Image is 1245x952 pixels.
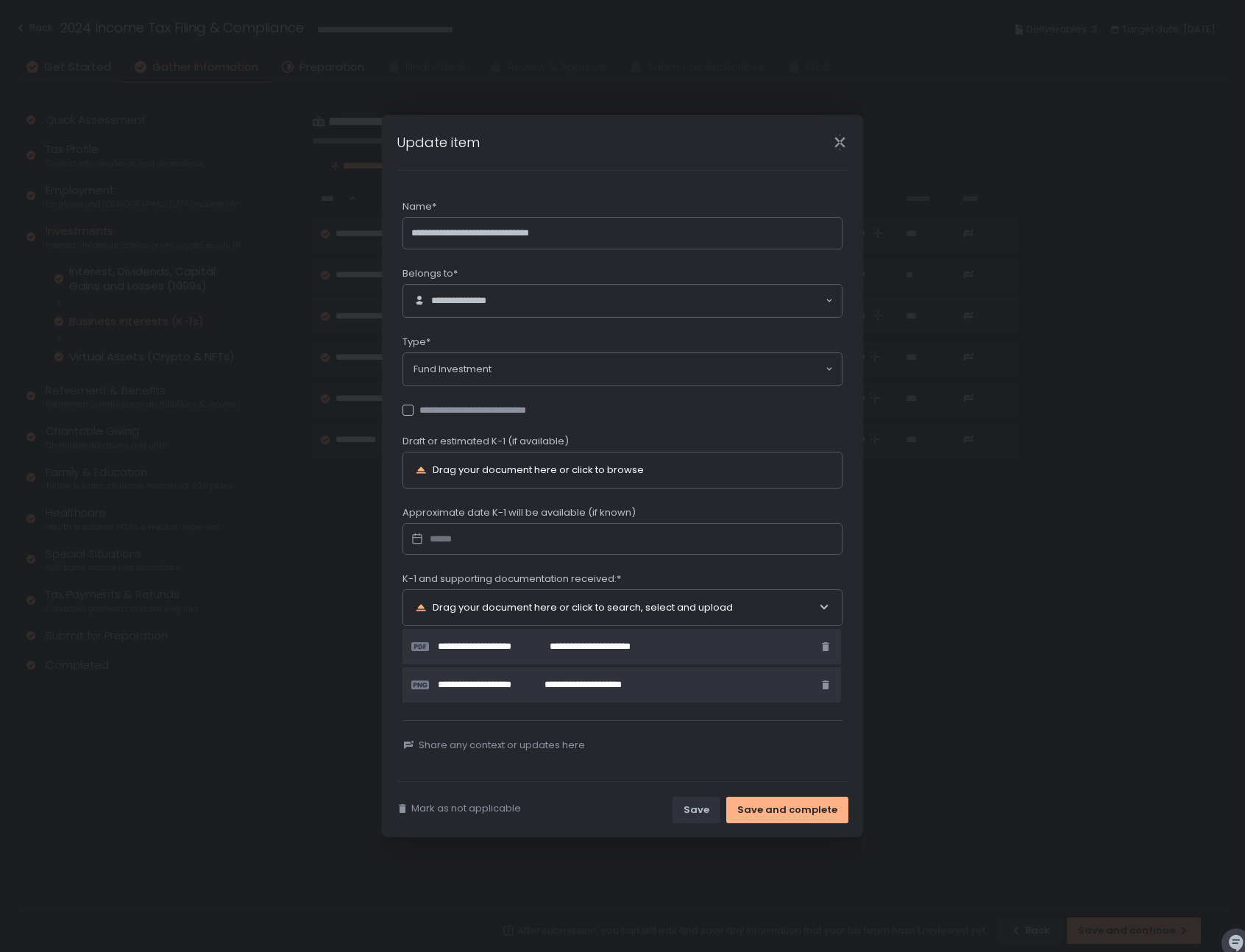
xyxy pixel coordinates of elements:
[402,267,458,280] span: Belongs to*
[433,465,644,475] div: Drag your document here or click to browse
[402,335,430,349] span: Type*
[403,285,842,317] div: Search for option
[411,802,521,815] span: Mark as not applicable
[402,506,636,519] span: Approximate date K-1 will be available (if known)
[419,739,585,752] span: Share any context or updates here
[402,200,436,213] span: Name*
[737,803,837,817] div: Save and complete
[684,803,709,817] div: Save
[397,802,521,815] button: Mark as not applicable
[512,294,824,308] input: Search for option
[402,435,569,448] span: Draft or estimated K-1 (if available)
[403,353,842,386] div: Search for option
[402,523,843,555] input: Datepicker input
[492,362,824,377] input: Search for option
[673,797,720,823] button: Save
[816,134,863,151] div: Close
[397,132,480,152] h1: Update item
[726,797,848,823] button: Save and complete
[414,362,492,377] span: Fund Investment
[402,572,621,586] span: K-1 and supporting documentation received:*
